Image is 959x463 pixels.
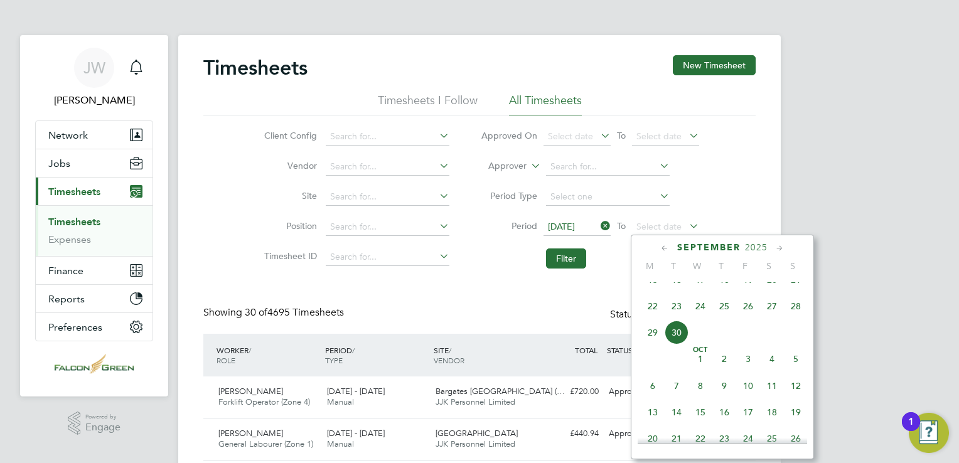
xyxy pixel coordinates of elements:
[641,374,665,398] span: 6
[48,265,83,277] span: Finance
[638,260,662,272] span: M
[641,400,665,424] span: 13
[575,345,597,355] span: TOTAL
[745,242,768,253] span: 2025
[760,294,784,318] span: 27
[36,149,153,177] button: Jobs
[218,439,313,449] span: General Labourer (Zone 1)
[325,355,343,365] span: TYPE
[757,260,781,272] span: S
[36,205,153,256] div: Timesheets
[548,221,575,232] span: [DATE]
[736,400,760,424] span: 17
[636,221,682,232] span: Select date
[685,260,709,272] span: W
[736,427,760,450] span: 24
[48,216,100,228] a: Timesheets
[760,427,784,450] span: 25
[217,355,235,365] span: ROLE
[604,423,669,444] div: Approved
[509,93,582,115] li: All Timesheets
[908,422,914,438] div: 1
[736,294,760,318] span: 26
[481,220,537,231] label: Period
[203,55,308,80] h2: Timesheets
[641,321,665,344] span: 29
[604,339,669,361] div: STATUS
[665,374,688,398] span: 7
[36,257,153,284] button: Finance
[48,321,102,333] span: Preferences
[213,339,322,371] div: WORKER
[327,439,354,449] span: Manual
[20,35,168,396] nav: Main navigation
[326,188,449,206] input: Search for...
[260,220,317,231] label: Position
[48,186,100,198] span: Timesheets
[83,60,105,76] span: JW
[712,347,736,371] span: 2
[665,400,688,424] span: 14
[352,345,355,355] span: /
[613,127,630,144] span: To
[909,413,949,453] button: Open Resource Center, 1 new notification
[784,427,808,450] span: 26
[326,158,449,176] input: Search for...
[709,260,733,272] span: T
[36,313,153,341] button: Preferences
[436,396,515,407] span: JJK Personnel Limited
[36,178,153,205] button: Timesheets
[436,439,515,449] span: JJK Personnel Limited
[538,423,604,444] div: £440.94
[245,306,267,319] span: 30 of
[688,347,712,353] span: Oct
[434,355,464,365] span: VENDOR
[48,157,70,169] span: Jobs
[431,339,539,371] div: SITE
[249,345,251,355] span: /
[673,55,756,75] button: New Timesheet
[733,260,757,272] span: F
[36,121,153,149] button: Network
[218,386,283,396] span: [PERSON_NAME]
[613,218,630,234] span: To
[36,285,153,312] button: Reports
[203,306,346,319] div: Showing
[784,347,808,371] span: 5
[688,294,712,318] span: 24
[546,188,670,206] input: Select one
[378,93,478,115] li: Timesheets I Follow
[322,339,431,371] div: PERIOD
[245,306,344,319] span: 4695 Timesheets
[326,248,449,266] input: Search for...
[784,374,808,398] span: 12
[327,396,354,407] span: Manual
[68,412,121,435] a: Powered byEngage
[784,294,808,318] span: 28
[641,294,665,318] span: 22
[326,218,449,236] input: Search for...
[538,381,604,402] div: £720.00
[712,400,736,424] span: 16
[48,293,85,305] span: Reports
[326,128,449,146] input: Search for...
[688,347,712,371] span: 1
[85,412,121,422] span: Powered by
[712,374,736,398] span: 9
[470,160,527,173] label: Approver
[546,248,586,269] button: Filter
[481,130,537,141] label: Approved On
[35,93,153,108] span: John Whyte
[677,242,741,253] span: September
[641,427,665,450] span: 20
[260,160,317,171] label: Vendor
[712,427,736,450] span: 23
[712,294,736,318] span: 25
[760,347,784,371] span: 4
[662,260,685,272] span: T
[55,354,134,374] img: falcongreen-logo-retina.png
[218,428,283,439] span: [PERSON_NAME]
[35,354,153,374] a: Go to home page
[260,250,317,262] label: Timesheet ID
[688,427,712,450] span: 22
